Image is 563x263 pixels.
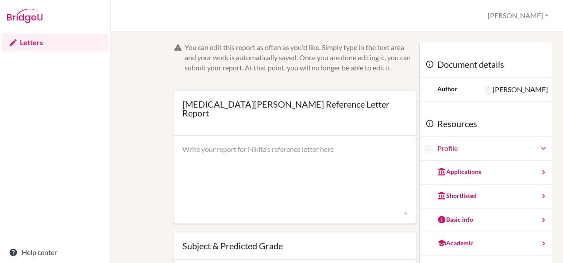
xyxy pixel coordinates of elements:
img: Nikita Mathur [424,145,433,154]
a: Shortlisted [420,185,552,209]
div: Academic [437,239,474,248]
a: Applications [420,161,552,185]
button: [PERSON_NAME] [484,8,552,24]
a: Basic info [420,209,552,232]
div: Applications [437,167,481,176]
a: Profile [437,143,548,154]
div: Basic info [437,215,473,224]
img: Bridge-U [7,9,42,23]
img: Jessica Solomon [484,86,493,95]
div: You can edit this report as often as you'd like. Simply type in the text area and your work is au... [185,43,416,73]
div: Author [437,85,457,93]
div: Resources [420,111,552,137]
div: Shortlisted [437,191,477,200]
div: Subject & Predicted Grade [182,241,408,250]
div: [PERSON_NAME] [484,85,548,95]
div: [MEDICAL_DATA][PERSON_NAME] Reference Letter Report [182,100,408,117]
a: Help center [2,244,108,261]
a: Letters [2,34,108,51]
a: Academic [420,232,552,256]
div: Document details [420,51,552,78]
